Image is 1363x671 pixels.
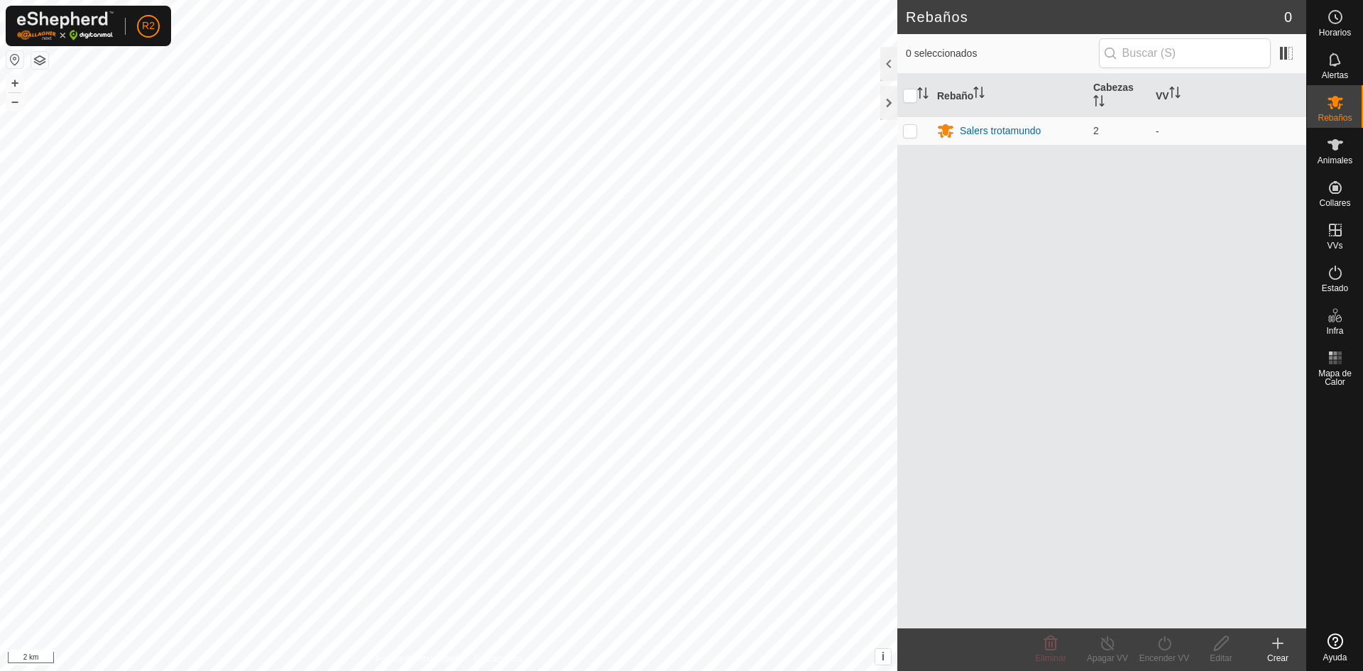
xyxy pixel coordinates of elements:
[11,75,19,90] font: +
[960,125,1041,136] font: Salers trotamundo
[1319,198,1350,208] font: Collares
[973,89,985,100] p-sorticon: Activar para ordenar
[31,52,48,69] button: Capas del Mapa
[6,51,23,68] button: Restablecer Mapa
[1318,369,1352,387] font: Mapa de Calor
[1322,283,1348,293] font: Estado
[1323,653,1347,662] font: Ayuda
[906,48,977,59] font: 0 seleccionados
[1327,241,1342,251] font: VVs
[1319,28,1351,38] font: Horarios
[917,89,929,101] p-sorticon: Activar para ordenar
[1169,89,1181,100] p-sorticon: Activar para ordenar
[906,9,968,25] font: Rebaños
[1318,156,1352,165] font: Animales
[1156,89,1169,101] font: VV
[1318,113,1352,123] font: Rebaños
[1322,70,1348,80] font: Alertas
[376,654,457,664] font: Política de Privacidad
[875,649,891,665] button: i
[1093,82,1134,93] font: Cabezas
[1210,653,1232,663] font: Editar
[882,650,885,662] font: i
[1307,628,1363,667] a: Ayuda
[1156,126,1159,137] font: -
[142,20,155,31] font: R2
[376,653,457,665] a: Política de Privacidad
[1139,653,1190,663] font: Encender VV
[1284,9,1292,25] font: 0
[6,93,23,110] button: –
[17,11,114,40] img: Logotipo de Gallagher
[1099,38,1271,68] input: Buscar (S)
[474,653,522,665] a: Contáctenos
[937,89,973,101] font: Rebaño
[1267,653,1288,663] font: Crear
[11,94,18,109] font: –
[1035,653,1066,663] font: Eliminar
[6,75,23,92] button: +
[1326,326,1343,336] font: Infra
[474,654,522,664] font: Contáctenos
[1093,125,1099,136] font: 2
[1093,97,1105,109] p-sorticon: Activar para ordenar
[1087,653,1128,663] font: Apagar VV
